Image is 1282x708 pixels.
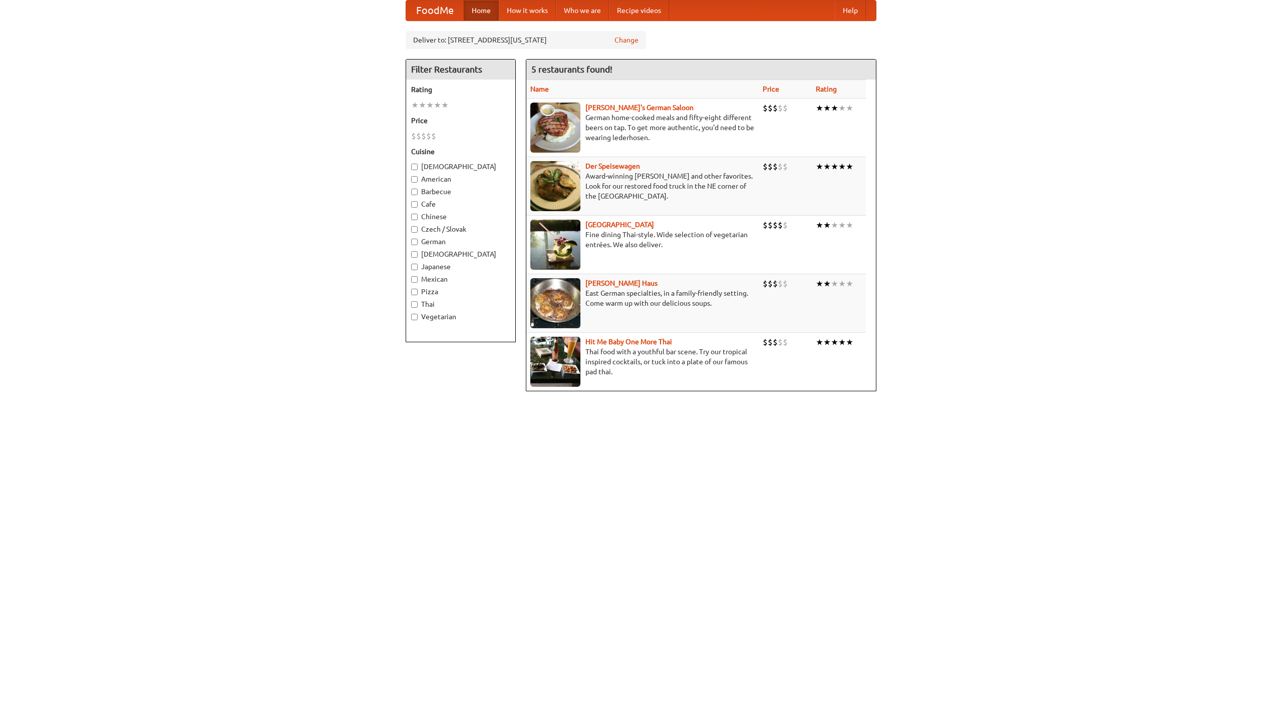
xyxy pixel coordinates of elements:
li: ★ [816,337,823,348]
p: East German specialties, in a family-friendly setting. Come warm up with our delicious soups. [530,288,755,308]
li: ★ [838,103,846,114]
a: Name [530,85,549,93]
li: ★ [441,100,449,111]
li: $ [778,161,783,172]
li: $ [421,131,426,142]
p: Fine dining Thai-style. Wide selection of vegetarian entrées. We also deliver. [530,230,755,250]
a: How it works [499,1,556,21]
li: $ [773,278,778,289]
a: Der Speisewagen [585,162,640,170]
li: $ [778,103,783,114]
h4: Filter Restaurants [406,60,515,80]
li: $ [763,337,768,348]
a: Change [614,35,638,45]
h5: Price [411,116,510,126]
p: German home-cooked meals and fifty-eight different beers on tap. To get more authentic, you'd nee... [530,113,755,143]
li: $ [768,337,773,348]
label: Pizza [411,287,510,297]
label: Thai [411,299,510,309]
a: Hit Me Baby One More Thai [585,338,672,346]
li: ★ [419,100,426,111]
li: ★ [816,278,823,289]
input: Japanese [411,264,418,270]
li: ★ [838,278,846,289]
label: Chinese [411,212,510,222]
li: $ [783,278,788,289]
p: Award-winning [PERSON_NAME] and other favorites. Look for our restored food truck in the NE corne... [530,171,755,201]
li: ★ [823,220,831,231]
li: ★ [838,337,846,348]
a: Home [464,1,499,21]
li: ★ [846,161,853,172]
li: $ [783,220,788,231]
li: $ [768,161,773,172]
label: [DEMOGRAPHIC_DATA] [411,162,510,172]
a: Help [835,1,866,21]
li: $ [783,161,788,172]
div: Deliver to: [STREET_ADDRESS][US_STATE] [406,31,646,49]
li: ★ [823,337,831,348]
h5: Cuisine [411,147,510,157]
a: [PERSON_NAME]'s German Saloon [585,104,694,112]
li: ★ [434,100,441,111]
li: $ [426,131,431,142]
li: ★ [846,103,853,114]
li: $ [411,131,416,142]
input: [DEMOGRAPHIC_DATA] [411,251,418,258]
li: ★ [831,337,838,348]
label: American [411,174,510,184]
img: speisewagen.jpg [530,161,580,211]
li: ★ [846,220,853,231]
input: [DEMOGRAPHIC_DATA] [411,164,418,170]
h5: Rating [411,85,510,95]
input: Mexican [411,276,418,283]
a: Recipe videos [609,1,669,21]
img: babythai.jpg [530,337,580,387]
li: ★ [426,100,434,111]
input: Thai [411,301,418,308]
li: $ [783,337,788,348]
label: Czech / Slovak [411,224,510,234]
input: German [411,239,418,245]
input: Cafe [411,201,418,208]
li: ★ [411,100,419,111]
input: Vegetarian [411,314,418,320]
li: $ [763,278,768,289]
li: $ [778,220,783,231]
li: $ [763,103,768,114]
li: $ [773,103,778,114]
li: $ [763,220,768,231]
label: [DEMOGRAPHIC_DATA] [411,249,510,259]
li: $ [431,131,436,142]
li: ★ [846,278,853,289]
li: $ [778,337,783,348]
li: ★ [831,103,838,114]
input: American [411,176,418,183]
a: [PERSON_NAME] Haus [585,279,658,287]
ng-pluralize: 5 restaurants found! [531,65,612,74]
a: Who we are [556,1,609,21]
li: ★ [831,161,838,172]
label: Mexican [411,274,510,284]
li: ★ [838,161,846,172]
input: Pizza [411,289,418,295]
label: Cafe [411,199,510,209]
label: German [411,237,510,247]
input: Chinese [411,214,418,220]
a: FoodMe [406,1,464,21]
li: ★ [816,220,823,231]
li: $ [763,161,768,172]
input: Czech / Slovak [411,226,418,233]
li: ★ [823,103,831,114]
img: esthers.jpg [530,103,580,153]
a: Price [763,85,779,93]
img: kohlhaus.jpg [530,278,580,328]
li: $ [768,220,773,231]
a: Rating [816,85,837,93]
li: $ [773,337,778,348]
label: Japanese [411,262,510,272]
